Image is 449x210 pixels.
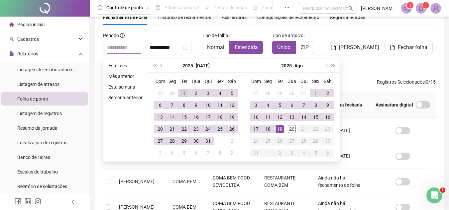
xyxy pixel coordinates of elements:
[154,111,166,123] td: 2025-07-13
[168,149,176,157] div: 4
[426,187,442,203] iframe: Intercom live chat
[250,99,262,111] td: 2025-08-03
[19,4,30,14] img: Profile image for Ana
[214,87,226,99] td: 2025-07-04
[312,101,320,109] div: 8
[17,111,62,116] span: Listagem de registros
[35,198,41,205] span: instagram
[276,113,284,121] div: 12
[156,113,164,121] div: 13
[348,6,353,11] span: search
[11,111,104,189] div: Caso deseje mais segurança jurídica para sua empresa, poderá migrar para o plano Gerencial com qu...
[288,89,296,97] div: 30
[178,99,190,111] td: 2025-07-08
[235,44,258,50] span: Estendida
[166,123,178,135] td: 2025-07-21
[216,125,224,133] div: 25
[322,135,334,147] td: 2025-08-30
[288,113,296,121] div: 13
[310,111,322,123] td: 2025-08-15
[226,99,238,111] td: 2025-07-12
[216,89,224,97] div: 4
[377,79,425,85] span: Registros Selecionados
[226,123,238,135] td: 2025-07-26
[190,123,202,135] td: 2025-07-23
[226,87,238,99] td: 2025-07-05
[9,51,14,56] span: file
[276,137,284,145] div: 26
[192,149,200,157] div: 6
[17,155,50,160] span: Banco de Horas
[403,5,409,11] span: notification
[298,135,310,147] td: 2025-08-28
[11,19,104,91] div: Certo! Verifiquei que sua renovação efetivada este mês no valor de R$ 1.681,98. Esse valor pode s...
[9,22,14,27] span: home
[300,89,308,97] div: 31
[204,125,212,133] div: 24
[156,137,164,145] div: 27
[104,3,117,15] button: Início
[204,113,212,121] div: 17
[204,101,212,109] div: 10
[300,137,308,145] div: 28
[180,113,188,121] div: 15
[17,125,57,131] span: Resumo da jornada
[250,75,262,87] th: Dom
[276,125,284,133] div: 19
[322,87,334,99] td: 2025-08-02
[156,5,161,10] span: file-done
[313,92,370,118] th: Última folha fechada
[262,111,274,123] td: 2025-08-11
[165,5,199,10] span: Admissão digital
[310,135,322,147] td: 2025-08-29
[288,101,296,109] div: 6
[98,5,102,10] span: clock-circle
[286,111,298,123] td: 2025-08-13
[274,75,286,87] th: Ter
[322,59,329,72] button: next-year
[318,175,361,188] span: Ainda não há fechamento de folha
[298,87,310,99] td: 2025-07-31
[250,87,262,99] td: 2025-07-27
[277,44,290,50] span: Único
[151,59,158,72] button: super-prev-year
[250,123,262,135] td: 2025-08-17
[274,147,286,159] td: 2025-09-02
[214,147,226,159] td: 2025-08-08
[252,125,260,133] div: 17
[298,75,310,87] th: Qui
[312,125,320,133] div: 22
[250,135,262,147] td: 2025-08-24
[154,135,166,147] td: 2025-07-27
[288,137,296,145] div: 27
[204,137,212,145] div: 31
[262,75,274,87] th: Seg
[182,59,193,72] button: year panel
[154,87,166,99] td: 2025-06-29
[228,125,236,133] div: 26
[25,198,31,205] span: linkedin
[178,147,190,159] td: 2025-08-05
[264,113,272,121] div: 11
[5,15,128,199] div: Financeiro diz…
[222,15,247,20] span: Assinaturas
[324,113,332,121] div: 16
[390,45,395,50] span: file
[300,113,308,121] div: 14
[70,200,75,204] span: left
[5,15,109,193] div: Certo! Verifiquei que sua renovação efetivada este mês no valor de R$ 1.681,98. Esse valor pode s...
[190,135,202,147] td: 2025-07-30
[142,45,147,50] span: to
[361,5,397,12] span: [PERSON_NAME] - COMA BEM
[262,135,274,147] td: 2025-08-25
[154,99,166,111] td: 2025-07-06
[281,59,292,72] button: year panel
[264,101,272,109] div: 4
[207,169,259,194] td: COMA BEM FOOD SEVICE LTDA
[167,169,207,194] td: COMA BEM
[166,87,178,99] td: 2025-06-30
[272,32,303,39] span: Tipo de arquivo
[103,15,148,20] span: Fechamento de Folha
[298,99,310,111] td: 2025-08-07
[178,111,190,123] td: 2025-07-15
